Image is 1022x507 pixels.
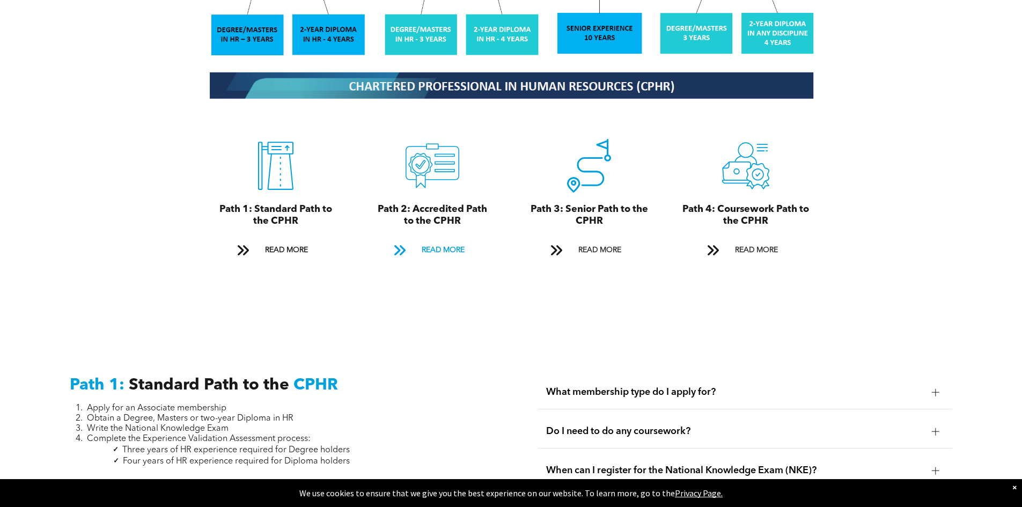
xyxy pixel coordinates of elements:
[123,457,350,466] span: Four years of HR experience required for Diploma holders
[70,377,124,393] span: Path 1:
[546,425,923,437] span: Do I need to do any coursework?
[700,240,792,260] a: READ MORE
[675,488,723,498] a: Privacy Page.
[378,204,487,226] span: Path 2: Accredited Path to the CPHR
[219,204,332,226] span: Path 1: Standard Path to the CPHR
[1012,482,1017,493] div: Dismiss notification
[87,424,229,433] span: Write the National Knowledge Exam
[87,404,226,413] span: Apply for an Associate membership
[682,204,809,226] span: Path 4: Coursework Path to the CPHR
[293,377,338,393] span: CPHR
[230,240,322,260] a: READ MORE
[731,240,782,260] span: READ MORE
[386,240,479,260] a: READ MORE
[546,465,923,476] span: When can I register for the National Knowledge Exam (NKE)?
[531,204,648,226] span: Path 3: Senior Path to the CPHR
[87,435,311,443] span: Complete the Experience Validation Assessment process:
[129,377,289,393] span: Standard Path to the
[418,240,468,260] span: READ MORE
[261,240,312,260] span: READ MORE
[575,240,625,260] span: READ MORE
[87,414,293,423] span: Obtain a Degree, Masters or two-year Diploma in HR
[543,240,635,260] a: READ MORE
[122,446,350,454] span: Three years of HR experience required for Degree holders
[546,386,923,398] span: What membership type do I apply for?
